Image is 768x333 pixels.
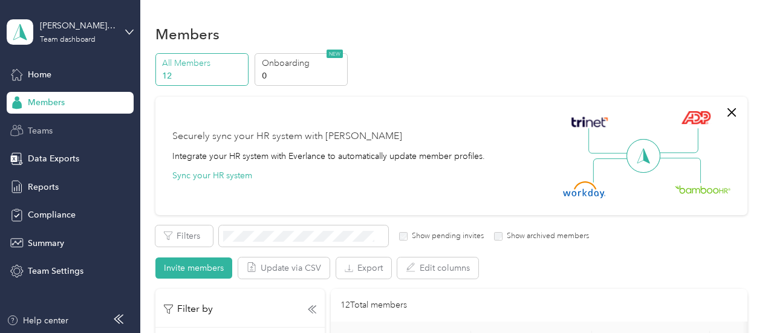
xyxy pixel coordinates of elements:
span: Reports [28,181,59,193]
label: Show archived members [503,231,589,242]
img: Line Right Up [656,128,698,154]
p: Filter by [164,302,213,317]
p: 12 [162,70,244,82]
p: Onboarding [262,57,344,70]
img: Trinet [568,114,611,131]
button: Help center [7,314,68,327]
span: Data Exports [28,152,79,165]
div: Securely sync your HR system with [PERSON_NAME] [172,129,402,144]
p: All Members [162,57,244,70]
span: Members [28,96,65,109]
img: ADP [681,111,711,124]
button: Export [336,257,391,279]
span: Home [28,68,51,81]
span: Team Settings [28,265,83,277]
img: Line Right Down [659,158,701,184]
button: Sync your HR system [172,169,252,182]
button: Edit columns [397,257,478,279]
div: Team dashboard [40,36,96,44]
img: Line Left Down [593,158,635,183]
button: Filters [155,225,213,247]
img: Workday [563,181,605,198]
span: Teams [28,124,53,137]
p: 0 [262,70,344,82]
label: Show pending invites [408,231,484,242]
h1: Members [155,28,220,40]
div: [PERSON_NAME] Arterra [40,19,116,32]
button: Update via CSV [238,257,330,279]
span: NEW [327,50,343,58]
p: 12 Total members [340,299,407,312]
img: BambooHR [675,185,731,193]
iframe: Everlance-gr Chat Button Frame [700,265,768,333]
div: Integrate your HR system with Everlance to automatically update member profiles. [172,150,485,163]
span: Compliance [28,209,76,221]
img: Line Left Up [588,128,631,154]
span: Summary [28,237,64,250]
button: Invite members [155,257,232,279]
